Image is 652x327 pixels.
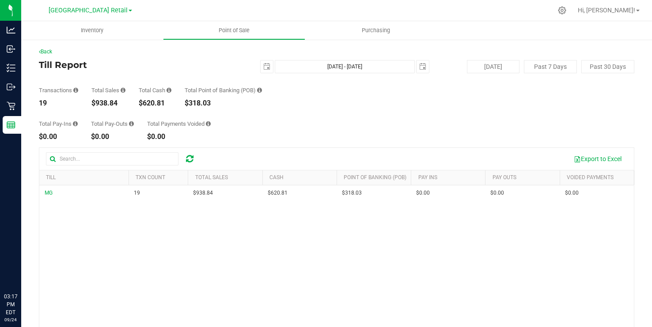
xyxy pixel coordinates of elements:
[490,189,504,197] span: $0.00
[45,190,53,196] span: MG
[91,121,134,127] div: Total Pay-Outs
[524,60,577,73] button: Past 7 Days
[46,152,178,165] input: Search...
[91,100,125,107] div: $938.84
[73,121,78,127] i: Sum of all cash pay-ins added to tills within the date range.
[268,189,288,197] span: $620.81
[39,87,78,93] div: Transactions
[305,21,447,40] a: Purchasing
[49,7,128,14] span: [GEOGRAPHIC_DATA] Retail
[193,189,213,197] span: $938.84
[7,26,15,34] inline-svg: Analytics
[350,26,402,34] span: Purchasing
[147,133,211,140] div: $0.00
[39,133,78,140] div: $0.00
[195,174,228,180] a: Total Sales
[269,174,284,180] a: Cash
[207,26,262,34] span: Point of Sale
[9,256,35,283] iframe: Resource center
[121,87,125,93] i: Sum of all successful, non-voided payment transaction amounts (excluding tips and transaction fee...
[147,121,211,127] div: Total Payments Voided
[7,101,15,110] inline-svg: Retail
[565,189,579,197] span: $0.00
[581,60,634,73] button: Past 30 Days
[418,174,437,180] a: Pay Ins
[417,60,429,73] span: select
[39,60,237,70] h4: Till Report
[46,174,56,180] a: Till
[261,60,273,73] span: select
[136,174,165,180] a: TXN Count
[344,174,406,180] a: Point of Banking (POB)
[139,87,171,93] div: Total Cash
[568,151,627,166] button: Export to Excel
[7,83,15,91] inline-svg: Outbound
[39,49,52,55] a: Back
[185,100,262,107] div: $318.03
[26,255,37,266] iframe: Resource center unread badge
[342,189,362,197] span: $318.03
[7,64,15,72] inline-svg: Inventory
[7,120,15,129] inline-svg: Reports
[69,26,115,34] span: Inventory
[416,189,430,197] span: $0.00
[4,316,17,323] p: 09/24
[139,100,171,107] div: $620.81
[7,45,15,53] inline-svg: Inbound
[257,87,262,93] i: Sum of the successful, non-voided point-of-banking payment transaction amounts, both via payment ...
[467,60,520,73] button: [DATE]
[39,100,78,107] div: 19
[493,174,516,180] a: Pay Outs
[557,6,568,15] div: Manage settings
[567,174,614,180] a: Voided Payments
[185,87,262,93] div: Total Point of Banking (POB)
[129,121,134,127] i: Sum of all cash pay-outs removed from tills within the date range.
[39,121,78,127] div: Total Pay-Ins
[206,121,211,127] i: Sum of all voided payment transaction amounts (excluding tips and transaction fees) within the da...
[134,189,140,197] span: 19
[73,87,78,93] i: Count of all successful payment transactions, possibly including voids, refunds, and cash-back fr...
[163,21,305,40] a: Point of Sale
[578,7,635,14] span: Hi, [PERSON_NAME]!
[167,87,171,93] i: Sum of all successful, non-voided cash payment transaction amounts (excluding tips and transactio...
[91,133,134,140] div: $0.00
[21,21,163,40] a: Inventory
[91,87,125,93] div: Total Sales
[4,293,17,316] p: 03:17 PM EDT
